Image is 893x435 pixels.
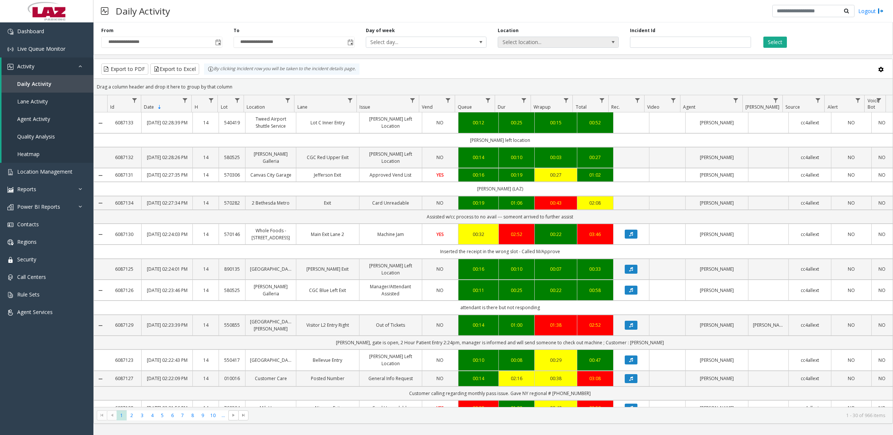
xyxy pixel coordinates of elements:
a: Video Filter Menu [668,95,679,105]
div: 02:08 [582,199,609,206]
span: Call Centers [17,273,46,280]
span: Live Queue Monitor [17,45,65,52]
span: Power BI Reports [17,203,60,210]
td: attendant is there but not responding [107,301,893,314]
a: Date Filter Menu [180,95,190,105]
div: 02:52 [582,321,609,329]
a: NO [876,171,888,178]
button: Export to PDF [101,63,148,75]
a: 14 [197,287,214,294]
a: NO [876,119,888,126]
a: Bellevue Entry [301,357,354,364]
a: [PERSON_NAME] Exit [301,265,354,273]
a: 6087127 [112,375,137,382]
a: 14 [197,375,214,382]
a: Approved Vend List [364,171,417,178]
span: Heatmap [17,150,40,158]
a: cc4allext [793,287,826,294]
a: Activity [1,58,93,75]
button: Export to Excel [150,63,199,75]
a: 00:12 [463,119,494,126]
div: 00:43 [539,199,572,206]
a: NO [836,375,867,382]
a: Alert Filter Menu [853,95,863,105]
a: NO [876,265,888,273]
a: [DATE] 02:28:39 PM [146,119,188,126]
a: cc4allext [793,357,826,364]
a: 02:16 [503,375,530,382]
a: 00:25 [503,119,530,126]
a: 6087123 [112,357,137,364]
a: 01:02 [582,171,609,178]
a: Daily Activity [1,75,93,93]
a: Tweed Airport Shuttle Service [250,115,291,130]
label: From [101,27,114,34]
div: 00:14 [463,321,494,329]
span: YES [436,172,444,178]
span: Contacts [17,221,39,228]
span: Agent Services [17,308,53,316]
a: 00:27 [582,154,609,161]
img: 'icon' [7,187,13,193]
a: 6087130 [112,231,137,238]
span: NO [436,154,444,161]
a: Total Filter Menu [597,95,607,105]
a: Collapse Details [94,376,107,382]
a: 6087131 [112,171,137,178]
img: 'icon' [7,169,13,175]
td: Customer calling regarding monthly pass issue. Gave NY regional # [PHONE_NUMBER] [107,386,893,400]
a: [PERSON_NAME] [690,357,744,364]
a: 00:22 [539,287,572,294]
a: 03:46 [582,231,609,238]
td: Inserted the receipt in the wrong slot - Called M/Approve [107,245,893,258]
span: Reports [17,186,36,193]
a: 00:19 [463,199,494,206]
a: [DATE] 02:28:26 PM [146,154,188,161]
div: 00:16 [463,265,494,273]
span: NO [436,266,444,272]
img: 'icon' [7,292,13,298]
a: Lane Filter Menu [345,95,355,105]
span: Lane Activity [17,98,48,105]
a: NO [836,321,867,329]
a: Jefferson Exit [301,171,354,178]
a: Agent Activity [1,110,93,128]
a: NO [836,357,867,364]
a: 00:15 [539,119,572,126]
a: Card Unreadable [364,199,417,206]
a: 00:08 [503,357,530,364]
span: Regions [17,238,37,245]
a: 03:08 [582,375,609,382]
img: 'icon' [7,29,13,35]
a: 00:58 [582,287,609,294]
a: Collapse Details [94,232,107,237]
a: 6087126 [112,287,137,294]
a: 760304 [223,404,241,411]
a: [PERSON_NAME] Left Location [364,262,417,276]
a: [PERSON_NAME] [690,231,744,238]
a: Posted Number [301,375,354,382]
a: 580525 [223,287,241,294]
a: YES [427,231,454,238]
td: [PERSON_NAME] left location [107,133,893,147]
a: 00:29 [539,357,572,364]
a: [GEOGRAPHIC_DATA] [250,265,291,273]
a: Lane Activity [1,93,93,110]
img: 'icon' [7,257,13,263]
a: 00:27 [539,171,572,178]
div: 00:14 [463,154,494,161]
a: 00:16 [463,171,494,178]
a: NO [427,154,454,161]
a: NO [876,357,888,364]
a: NO [836,265,867,273]
a: [PERSON_NAME] Galleria [250,283,291,297]
a: Rec. Filter Menu [633,95,643,105]
a: [PERSON_NAME] [690,154,744,161]
a: 00:47 [582,357,609,364]
div: 01:00 [503,321,530,329]
a: CGC Red Upper Exit [301,154,354,161]
a: cc4allext [793,265,826,273]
